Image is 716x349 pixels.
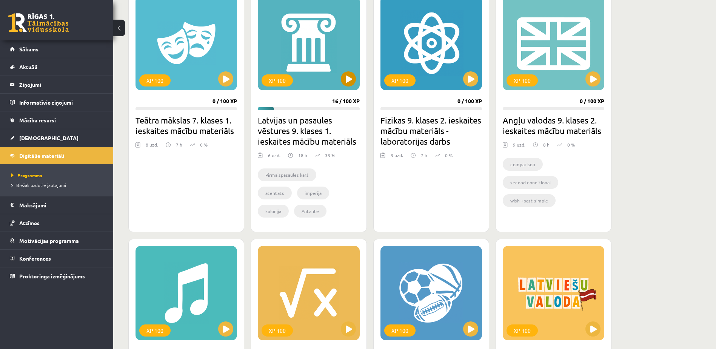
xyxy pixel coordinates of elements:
legend: Maksājumi [19,196,104,214]
a: Rīgas 1. Tālmācības vidusskola [8,13,69,32]
h2: Angļu valodas 9. klases 2. ieskaites mācību materiāls [503,115,604,136]
a: Programma [11,172,106,179]
p: 0 % [445,152,453,159]
li: wish +past simple [503,194,556,207]
div: XP 100 [262,324,293,337]
a: Digitālie materiāli [10,147,104,164]
span: Proktoringa izmēģinājums [19,273,85,280]
span: Digitālie materiāli [19,152,64,159]
legend: Ziņojumi [19,76,104,93]
div: 9 uzd. [513,141,525,153]
li: comparison [503,158,543,171]
div: 8 uzd. [146,141,158,153]
h2: Teātra mākslas 7. klases 1. ieskaites mācību materiāls [136,115,237,136]
h2: Fizikas 9. klases 2. ieskaites mācību materiāls - laboratorijas darbs [380,115,482,147]
span: [DEMOGRAPHIC_DATA] [19,134,79,141]
span: Mācību resursi [19,117,56,124]
a: Biežāk uzdotie jautājumi [11,182,106,188]
p: 7 h [176,141,182,148]
a: Informatīvie ziņojumi [10,94,104,111]
span: Biežāk uzdotie jautājumi [11,182,66,188]
a: Motivācijas programma [10,232,104,249]
div: XP 100 [262,74,293,86]
a: Proktoringa izmēģinājums [10,267,104,285]
a: [DEMOGRAPHIC_DATA] [10,129,104,147]
li: impērija [297,187,329,199]
span: Sākums [19,46,38,53]
span: Programma [11,172,42,178]
a: Maksājumi [10,196,104,214]
div: XP 100 [384,324,416,337]
p: 7 h [421,152,427,159]
p: 18 h [298,152,307,159]
a: Ziņojumi [10,76,104,93]
a: Sākums [10,40,104,58]
li: Antante [294,205,326,218]
h2: Latvijas un pasaules vēstures 9. klases 1. ieskaites mācību materiāls [258,115,359,147]
span: Motivācijas programma [19,237,79,244]
div: XP 100 [139,74,171,86]
a: Aktuāli [10,58,104,76]
li: second conditional [503,176,558,189]
span: Aktuāli [19,63,37,70]
legend: Informatīvie ziņojumi [19,94,104,111]
div: XP 100 [384,74,416,86]
a: Atzīmes [10,214,104,232]
a: Konferences [10,250,104,267]
p: 0 % [200,141,208,148]
div: 6 uzd. [268,152,280,163]
a: Mācību resursi [10,111,104,129]
p: 8 h [543,141,550,148]
div: XP 100 [507,324,538,337]
li: atentāts [258,187,292,199]
span: Konferences [19,255,51,262]
li: kolonija [258,205,289,218]
p: 33 % [325,152,335,159]
li: Pirmaispasaules karš [258,168,316,181]
span: Atzīmes [19,219,40,226]
div: XP 100 [139,324,171,337]
div: XP 100 [507,74,538,86]
p: 0 % [567,141,575,148]
div: 3 uzd. [391,152,403,163]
